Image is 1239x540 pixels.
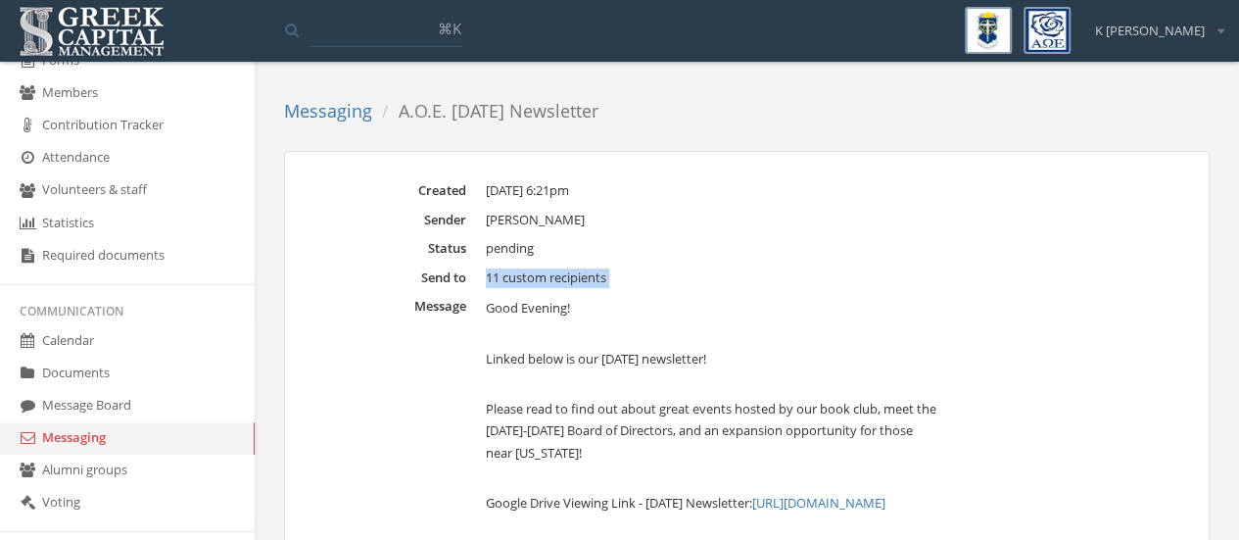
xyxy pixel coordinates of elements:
[1082,7,1224,40] div: K [PERSON_NAME]
[1095,22,1205,40] span: K [PERSON_NAME]
[310,211,466,229] dt: Sender
[486,211,585,228] span: [PERSON_NAME]
[486,492,941,514] p: Google Drive Viewing Link - [DATE] Newsletter:
[310,239,466,258] dt: Status
[486,269,1184,288] dd: 11 custom recipients
[486,181,569,199] span: [DATE] 6:21pm
[486,239,1184,259] dd: pending
[486,348,941,369] p: Linked below is our [DATE] newsletter!
[752,494,885,512] a: [URL][DOMAIN_NAME]
[310,269,466,287] dt: Send to
[310,181,466,200] dt: Created
[310,297,466,316] dt: Message
[486,398,941,463] p: Please read to find out about great events hosted by our book club, meet the [DATE]-[DATE] Board ...
[438,19,461,38] span: ⌘K
[284,99,372,123] a: Messaging
[486,297,941,319] p: Good Evening!
[372,99,598,124] li: A.O.E. [DATE] Newsletter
